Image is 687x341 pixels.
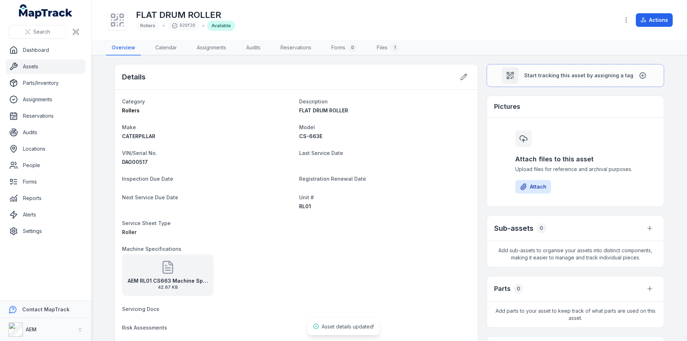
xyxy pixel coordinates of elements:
span: DAG00517 [122,159,148,165]
h3: Pictures [494,102,520,112]
span: Last Service Date [299,150,343,156]
span: Start tracking this asset by assigning a tag [524,72,633,79]
div: 0 [348,43,357,52]
button: Attach [515,180,551,194]
a: Audits [240,40,266,55]
div: 820f20 [167,21,199,31]
a: Assets [6,59,86,74]
a: Assignments [191,40,232,55]
a: Files1 [371,40,405,55]
button: Start tracking this asset by assigning a tag [487,64,664,87]
span: Rollers [122,107,140,113]
strong: Contact MapTrack [22,306,69,312]
button: Search [9,25,66,39]
h2: Sub-assets [494,223,533,233]
a: Forms0 [326,40,362,55]
a: Overview [106,40,141,55]
a: MapTrack [19,4,73,19]
a: Audits [6,125,86,140]
a: Locations [6,142,86,156]
span: Next Service Due Date [122,194,178,200]
a: People [6,158,86,172]
h2: Details [122,72,146,82]
span: VIN/Serial No. [122,150,157,156]
span: 42.67 KB [128,284,208,290]
span: Servicing Docs [122,306,159,312]
a: Forms [6,175,86,189]
a: Assignments [6,92,86,107]
div: 1 [390,43,399,52]
span: Unit # [299,194,314,200]
span: Model [299,124,315,130]
span: Inspection Due Date [122,176,173,182]
a: Calendar [150,40,182,55]
span: Category [122,98,145,104]
a: Alerts [6,208,86,222]
a: Reports [6,191,86,205]
strong: AEM RL01 CS663 Machine Specifications [128,277,208,284]
button: Actions [636,13,673,27]
h1: FLAT DRUM ROLLER [136,9,235,21]
span: Make [122,124,136,130]
a: Reservations [6,109,86,123]
span: Add parts to your asset to keep track of what parts are used on this asset. [487,302,664,327]
span: Machine Specifications [122,246,181,252]
a: Parts/Inventory [6,76,86,90]
span: Rollers [140,23,155,28]
span: Roller [122,229,137,235]
div: 0 [536,223,546,233]
a: Settings [6,224,86,238]
div: 0 [513,284,523,294]
span: Upload files for reference and archival purposes. [515,166,635,173]
span: Service Sheet Type [122,220,171,226]
h3: Parts [494,284,511,294]
span: CATERPILLAR [122,133,155,139]
a: Reservations [275,40,317,55]
span: Asset details updated! [322,323,374,330]
span: Registration Renewal Date [299,176,366,182]
span: Description [299,98,328,104]
span: Risk Assessments [122,325,167,331]
strong: AEM [26,326,36,332]
span: Search [33,28,50,35]
span: Add sub-assets to organise your assets into distinct components, making it easier to manage and t... [487,241,664,267]
span: CS-663E [299,133,322,139]
div: Available [207,21,235,31]
span: FLAT DRUM ROLLER [299,107,348,113]
span: RL01 [299,203,311,209]
h3: Attach files to this asset [515,154,635,164]
a: Dashboard [6,43,86,57]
